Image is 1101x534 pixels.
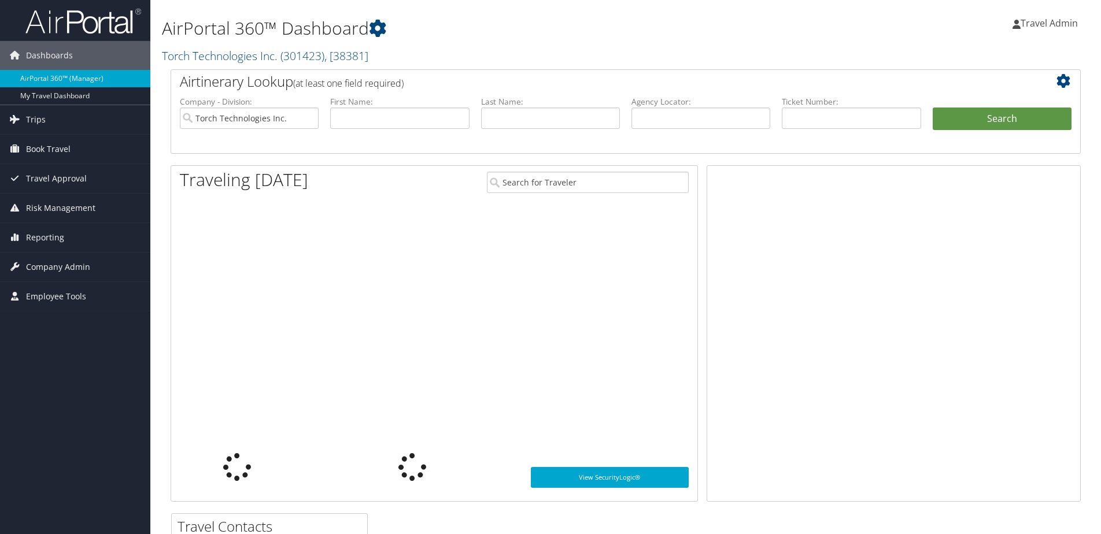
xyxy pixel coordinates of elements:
label: Company - Division: [180,96,319,107]
label: Ticket Number: [782,96,921,107]
span: Reporting [26,223,64,252]
span: Book Travel [26,135,71,164]
h2: Airtinerary Lookup [180,72,996,91]
span: Travel Admin [1021,17,1078,29]
button: Search [933,107,1072,131]
label: First Name: [330,96,469,107]
span: Travel Approval [26,164,87,193]
span: Dashboards [26,41,73,70]
input: Search for Traveler [487,172,689,193]
span: ( 301423 ) [280,48,324,64]
img: airportal-logo.png [25,8,141,35]
span: Risk Management [26,194,95,222]
label: Last Name: [481,96,620,107]
span: Trips [26,105,46,134]
span: , [ 38381 ] [324,48,368,64]
a: Travel Admin [1013,6,1089,40]
span: (at least one field required) [293,77,404,90]
a: Torch Technologies Inc. [162,48,368,64]
a: View SecurityLogic® [531,467,689,488]
span: Employee Tools [26,282,86,311]
h1: AirPortal 360™ Dashboard [162,16,780,40]
label: Agency Locator: [631,96,770,107]
span: Company Admin [26,253,90,281]
h1: Traveling [DATE] [180,168,308,192]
